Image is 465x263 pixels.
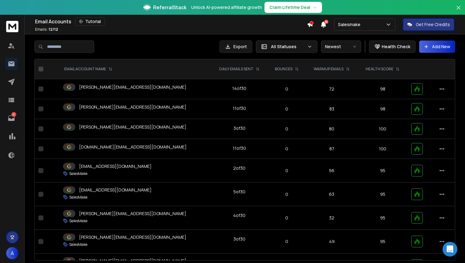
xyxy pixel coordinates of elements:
[306,206,358,230] td: 32
[272,86,302,92] p: 0
[382,44,410,50] p: Health Check
[233,125,245,131] div: 3 of 30
[313,4,317,10] span: →
[358,159,407,183] td: 95
[358,99,407,119] td: 98
[419,41,455,53] button: Add New
[272,238,302,245] p: 0
[321,41,361,53] button: Newest
[272,215,302,221] p: 0
[69,242,87,247] p: SalesMake
[79,211,186,217] p: [PERSON_NAME][EMAIL_ADDRESS][DOMAIN_NAME]
[6,247,18,259] button: A
[35,27,58,32] p: Emails :
[233,212,245,219] div: 4 of 30
[306,159,358,183] td: 56
[306,99,358,119] td: 83
[314,67,344,72] p: WARMUP EMAILS
[232,85,246,91] div: 14 of 30
[272,191,302,197] p: 0
[306,119,358,139] td: 80
[220,41,252,53] button: Export
[271,44,305,50] p: All Statuses
[5,112,18,124] a: 21
[338,21,363,28] p: Salesmake
[443,242,457,257] div: Open Intercom Messenger
[366,67,393,72] p: HEALTH SCORE
[35,17,307,26] div: Email Accounts
[191,4,262,10] p: Unlock AI-powered affiliate growth
[233,189,245,195] div: 5 of 30
[416,21,450,28] p: Get Free Credits
[79,144,187,150] p: [DOMAIN_NAME][EMAIL_ADDRESS][DOMAIN_NAME]
[358,183,407,206] td: 95
[324,20,328,24] span: 50
[264,2,322,13] button: Claim Lifetime Deal→
[11,112,16,117] p: 21
[358,119,407,139] td: 100
[306,139,358,159] td: 87
[233,145,246,151] div: 11 of 30
[272,168,302,174] p: 0
[306,183,358,206] td: 63
[233,105,246,111] div: 11 of 30
[153,4,186,11] span: ReferralStack
[233,165,245,171] div: 2 of 30
[455,4,463,18] button: Close banner
[272,106,302,112] p: 0
[69,195,87,200] p: SalesMake
[79,163,152,169] p: [EMAIL_ADDRESS][DOMAIN_NAME]
[49,27,58,32] span: 12 / 12
[272,126,302,132] p: 0
[358,206,407,230] td: 95
[79,104,186,110] p: [PERSON_NAME][EMAIL_ADDRESS][DOMAIN_NAME]
[64,67,112,72] div: EMAIL ACCOUNT NAME
[369,41,415,53] button: Health Check
[79,84,186,90] p: [PERSON_NAME][EMAIL_ADDRESS][DOMAIN_NAME]
[306,230,358,253] td: 49
[306,79,358,99] td: 72
[79,234,186,240] p: [PERSON_NAME][EMAIL_ADDRESS][DOMAIN_NAME]
[233,236,245,242] div: 3 of 30
[69,219,87,223] p: SalesMake
[219,67,253,72] p: DAILY EMAILS SENT
[358,139,407,159] td: 100
[403,18,454,31] button: Get Free Credits
[275,67,292,72] p: BOUNCES
[69,171,87,176] p: SalesMake
[358,230,407,253] td: 95
[75,17,105,26] button: Tutorial
[358,79,407,99] td: 98
[79,124,186,130] p: [PERSON_NAME][EMAIL_ADDRESS][DOMAIN_NAME]
[272,146,302,152] p: 0
[79,187,152,193] p: [EMAIL_ADDRESS][DOMAIN_NAME]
